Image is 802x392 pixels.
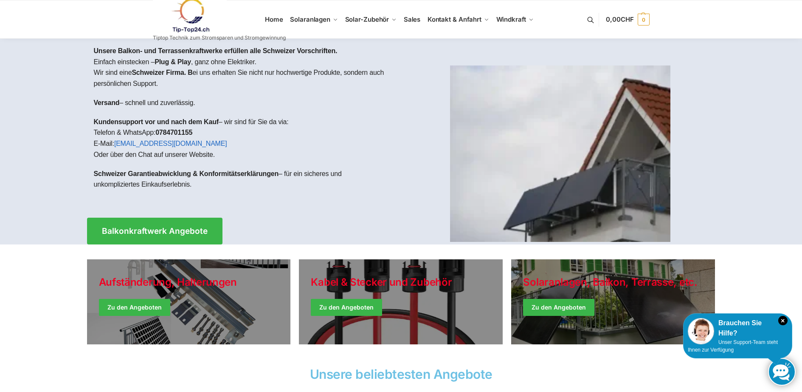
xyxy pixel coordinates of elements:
[606,7,649,32] a: 0,00CHF 0
[94,168,394,190] p: – für ein sicheres und unkompliziertes Einkaufserlebnis.
[155,58,191,65] strong: Plug & Play
[621,15,634,23] span: CHF
[424,0,492,39] a: Kontakt & Anfahrt
[688,318,788,338] div: Brauchen Sie Hilfe?
[87,259,291,344] a: Holiday Style
[400,0,424,39] a: Sales
[778,316,788,325] i: Schließen
[428,15,481,23] span: Kontakt & Anfahrt
[492,0,537,39] a: Windkraft
[290,15,330,23] span: Solaranlagen
[341,0,400,39] a: Solar-Zubehör
[94,99,120,106] strong: Versand
[638,14,650,26] span: 0
[87,39,401,205] div: Einfach einstecken – , ganz ohne Elektriker.
[450,65,670,242] img: Home 1
[114,140,227,147] a: [EMAIL_ADDRESS][DOMAIN_NAME]
[132,69,192,76] strong: Schweizer Firma. B
[688,318,714,344] img: Customer service
[155,129,192,136] strong: 0784701155
[87,368,715,381] h2: Unsere beliebtesten Angebote
[94,67,394,89] p: Wir sind eine ei uns erhalten Sie nicht nur hochwertige Produkte, sondern auch persönlichen Support.
[688,339,778,353] span: Unser Support-Team steht Ihnen zur Verfügung
[94,47,338,54] strong: Unsere Balkon- und Terrassenkraftwerke erfüllen alle Schweizer Vorschriften.
[94,116,394,160] p: – wir sind für Sie da via: Telefon & WhatsApp: E-Mail: Oder über den Chat auf unserer Website.
[102,227,208,235] span: Balkonkraftwerk Angebote
[496,15,526,23] span: Windkraft
[87,218,222,244] a: Balkonkraftwerk Angebote
[345,15,389,23] span: Solar-Zubehör
[153,35,286,40] p: Tiptop Technik zum Stromsparen und Stromgewinnung
[94,118,219,125] strong: Kundensupport vor und nach dem Kauf
[404,15,421,23] span: Sales
[287,0,341,39] a: Solaranlagen
[94,170,279,177] strong: Schweizer Garantieabwicklung & Konformitätserklärungen
[299,259,503,344] a: Holiday Style
[606,15,633,23] span: 0,00
[94,97,394,108] p: – schnell und zuverlässig.
[511,259,715,344] a: Winter Jackets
